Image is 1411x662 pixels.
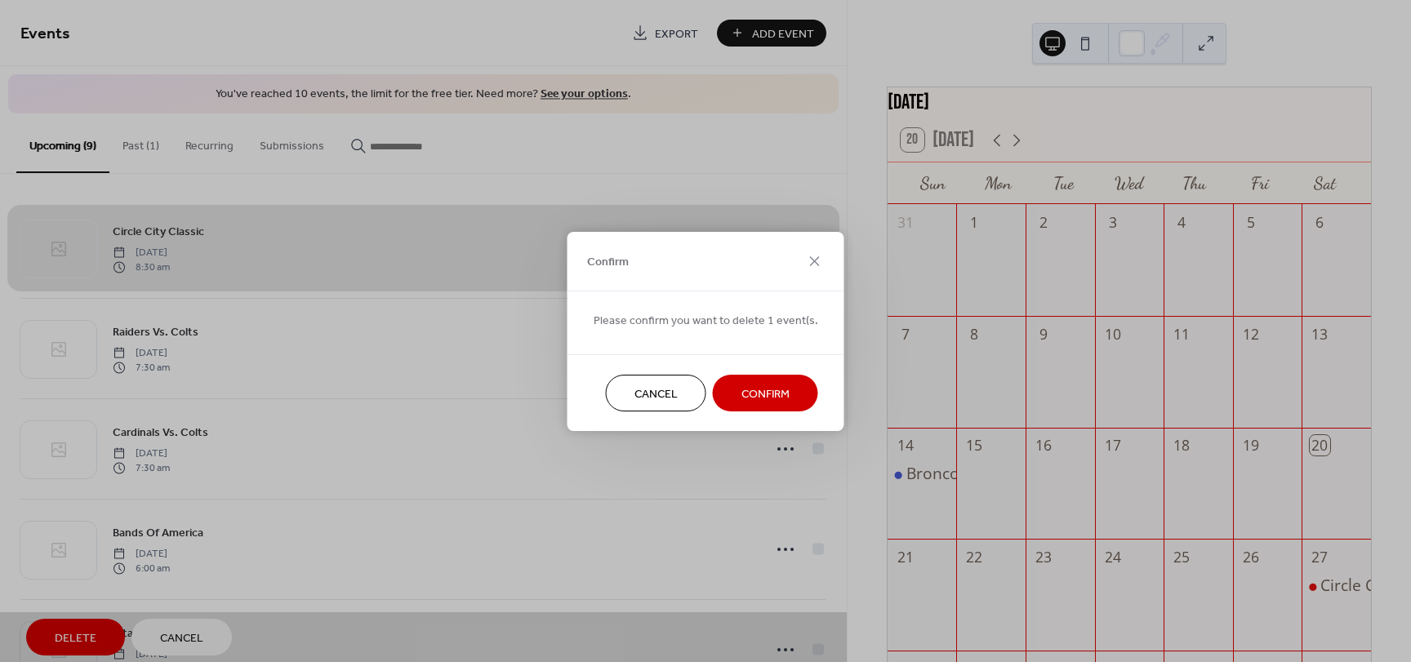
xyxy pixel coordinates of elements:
span: Please confirm you want to delete 1 event(s. [594,312,818,329]
span: Cancel [634,385,678,402]
span: Confirm [741,385,790,402]
button: Cancel [606,375,706,411]
button: Confirm [713,375,818,411]
span: Confirm [587,254,629,271]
